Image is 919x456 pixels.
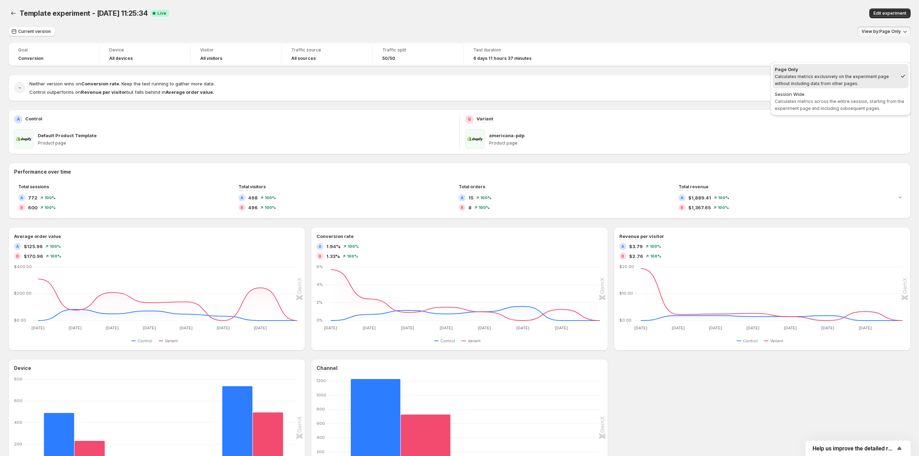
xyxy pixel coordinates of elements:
[200,47,271,62] a: VisitorAll visitors
[434,337,458,345] button: Control
[28,194,37,201] span: 772
[200,47,271,53] span: Visitor
[165,338,178,344] span: Variant
[326,253,340,260] span: 1.33%
[821,325,834,330] text: [DATE]
[143,325,156,330] text: [DATE]
[650,244,661,248] span: 100 %
[382,47,453,62] a: Traffic split50/50
[217,325,230,330] text: [DATE]
[478,325,491,330] text: [DATE]
[473,56,531,61] span: 6 days 11 hours 37 minutes
[241,196,243,200] h2: A
[17,117,20,122] h2: A
[784,325,797,330] text: [DATE]
[241,205,243,210] h2: B
[718,196,729,200] span: 100 %
[489,132,524,139] p: americana-pdp
[316,264,323,269] text: 6%
[859,325,872,330] text: [DATE]
[109,47,180,62] a: DeviceAll devices
[19,84,21,91] h2: -
[479,205,490,210] span: 100 %
[109,56,133,61] h4: All devices
[347,254,358,258] span: 100 %
[50,254,61,258] span: 100 %
[718,205,729,210] span: 100 %
[688,194,711,201] span: $1,889.41
[81,89,126,95] strong: Revenue per visitor
[363,325,376,330] text: [DATE]
[746,325,759,330] text: [DATE]
[18,29,51,34] span: Current version
[681,205,683,210] h2: B
[473,47,545,53] span: Test duration
[316,318,323,323] text: 0%
[468,338,481,344] span: Variant
[440,338,455,344] span: Control
[468,117,471,122] h2: B
[14,129,34,149] img: Default Product Template
[14,291,32,296] text: $200.00
[629,253,643,260] span: $2.76
[14,318,26,323] text: $0.00
[621,244,624,248] h2: A
[465,129,485,149] img: americana-pdp
[38,132,97,139] p: Default Product Template
[459,184,485,189] span: Total orders
[14,168,905,175] h2: Performance over time
[461,205,464,210] h2: B
[166,89,213,95] strong: Average order value
[619,264,634,269] text: $20.00
[775,74,889,86] span: Calculates metrics exclusively on the experiment page without including data from other pages.
[316,365,337,372] h3: Channel
[131,337,155,345] button: Control
[440,325,453,330] text: [DATE]
[16,244,19,248] h2: A
[319,244,321,248] h2: A
[869,8,911,18] button: Edit experiment
[555,325,568,330] text: [DATE]
[619,318,632,323] text: $0.00
[316,378,326,383] text: 1200
[18,184,49,189] span: Total sessions
[18,56,43,61] span: Conversion
[382,47,453,53] span: Traffic split
[473,47,545,62] a: Test duration6 days 11 hours 37 minutes
[291,56,316,61] h4: All sources
[14,442,22,447] text: 200
[857,27,911,36] button: View by:Page Only
[895,192,905,202] button: Expand chart
[69,325,82,330] text: [DATE]
[813,445,895,452] span: Help us improve the detailed report for A/B campaigns
[180,325,193,330] text: [DATE]
[291,47,362,53] span: Traffic source
[316,233,354,240] h3: Conversion rate
[316,449,325,454] text: 200
[200,56,222,61] h4: All visitors
[24,243,43,250] span: $125.96
[20,196,23,200] h2: A
[480,196,492,200] span: 100 %
[50,244,61,248] span: 100 %
[18,47,89,62] a: GoalConversion
[38,140,454,146] p: Product page
[316,435,325,440] text: 400
[468,194,473,201] span: 15
[29,81,215,86] span: Neither version wins on . Keep the test running to gather more data.
[316,407,325,412] text: 800
[775,99,904,111] span: Calculates metrics across the entire session, starting from the experiment page and including sub...
[324,325,337,330] text: [DATE]
[238,184,266,189] span: Total visitors
[619,233,664,240] h3: Revenue per visitor
[681,196,683,200] h2: A
[106,325,119,330] text: [DATE]
[382,56,395,61] span: 50/50
[109,47,180,53] span: Device
[813,444,904,453] button: Show survey - Help us improve the detailed report for A/B campaigns
[248,204,258,211] span: 496
[517,325,530,330] text: [DATE]
[44,205,56,210] span: 100 %
[14,264,32,269] text: $400.00
[461,337,483,345] button: Variant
